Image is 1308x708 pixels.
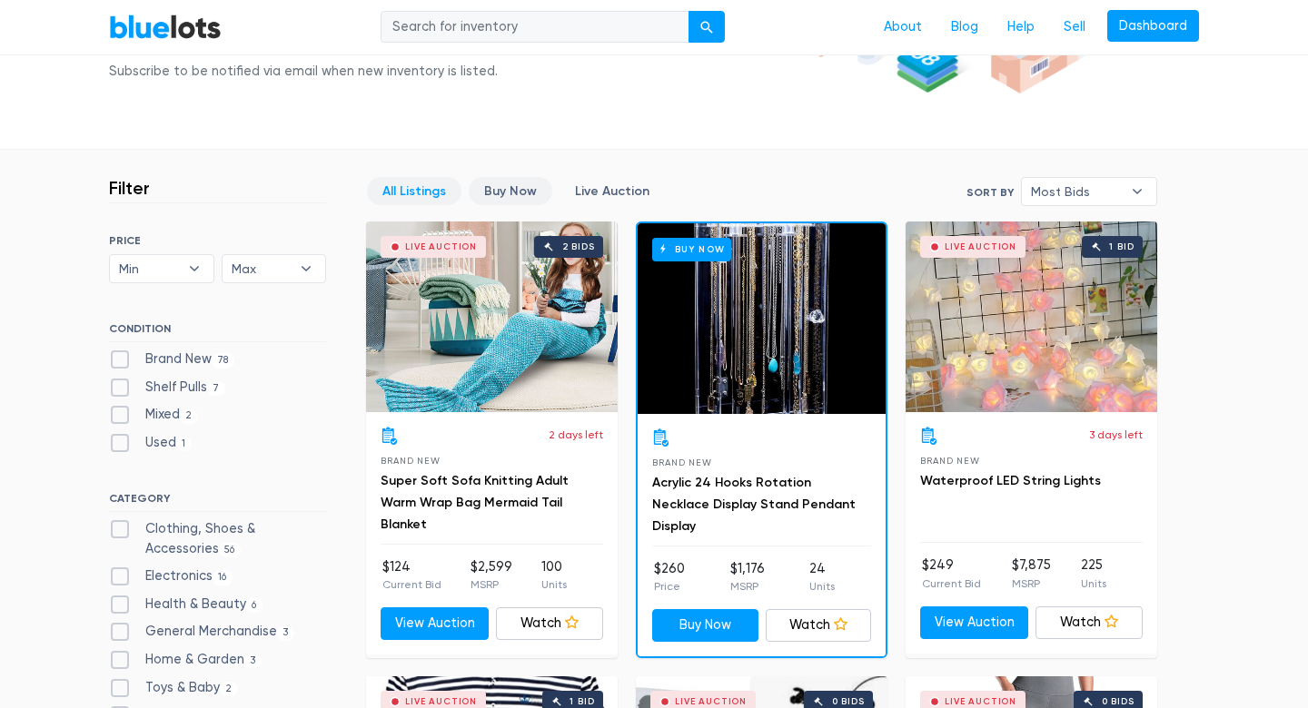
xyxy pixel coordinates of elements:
a: Buy Now [638,223,886,414]
span: 56 [219,543,241,557]
a: About [869,10,936,44]
a: Live Auction 2 bids [366,221,618,412]
span: 3 [277,626,294,641]
div: 1 bid [570,697,594,706]
a: Buy Now [469,177,552,205]
label: Shelf Pulls [109,378,225,398]
li: 225 [1081,556,1106,592]
div: 0 bids [832,697,865,706]
li: $2,599 [471,557,512,594]
span: 1 [176,437,192,451]
h6: CONDITION [109,322,326,342]
span: Most Bids [1031,178,1122,205]
p: Current Bid [922,575,981,592]
label: Used [109,433,192,453]
a: Dashboard [1107,10,1199,43]
b: ▾ [287,255,325,282]
p: 2 days left [549,427,603,443]
a: Buy Now [652,609,758,642]
li: $249 [922,556,981,592]
span: 7 [207,381,225,396]
h6: PRICE [109,234,326,247]
div: Live Auction [675,697,747,706]
label: Mixed [109,405,198,425]
p: Current Bid [382,576,441,593]
span: Min [119,255,179,282]
li: $124 [382,557,441,594]
a: BlueLots [109,14,222,40]
label: Health & Beauty [109,595,263,615]
p: Price [654,578,685,595]
label: Electronics [109,566,233,586]
div: 0 bids [1102,697,1135,706]
a: Sell [1049,10,1100,44]
div: Live Auction [405,242,477,251]
li: 24 [809,559,835,595]
a: Waterproof LED String Lights [920,473,1101,488]
p: Units [541,576,567,593]
span: 16 [213,570,233,585]
a: Help [993,10,1049,44]
p: MSRP [471,576,512,593]
a: View Auction [381,607,489,640]
span: 2 [180,409,198,424]
a: View Auction [920,606,1028,639]
h6: CATEGORY [109,492,326,512]
span: Max [232,255,292,282]
div: 2 bids [562,242,595,251]
p: MSRP [730,578,765,595]
span: Brand New [381,456,440,466]
label: Toys & Baby [109,678,238,698]
a: Live Auction [560,177,665,205]
a: Blog [936,10,993,44]
a: Super Soft Sofa Knitting Adult Warm Wrap Bag Mermaid Tail Blanket [381,473,569,532]
p: 3 days left [1089,427,1143,443]
div: Subscribe to be notified via email when new inventory is listed. [109,62,503,82]
h6: Buy Now [652,238,731,261]
li: $260 [654,559,685,595]
span: Brand New [920,456,979,466]
label: Sort By [966,184,1014,201]
h3: Filter [109,177,150,199]
a: All Listings [367,177,461,205]
b: ▾ [1118,178,1156,205]
div: Live Auction [945,697,1016,706]
p: Units [1081,575,1106,592]
input: Search for inventory [381,11,689,44]
span: 78 [212,353,234,368]
li: $7,875 [1012,556,1051,592]
label: Clothing, Shoes & Accessories [109,519,326,558]
a: Live Auction 1 bid [906,221,1157,412]
li: 100 [541,557,567,594]
a: Watch [496,607,604,640]
span: Brand New [652,457,711,467]
a: Watch [1035,606,1144,639]
a: Watch [766,609,872,642]
span: 2 [220,682,238,696]
div: Live Auction [945,242,1016,251]
div: 1 bid [1109,242,1134,251]
div: Live Auction [405,697,477,706]
li: $1,176 [730,559,765,595]
label: Home & Garden [109,650,262,670]
a: Acrylic 24 Hooks Rotation Necklace Display Stand Pendant Display [652,475,856,534]
span: 3 [244,654,262,668]
p: MSRP [1012,575,1051,592]
b: ▾ [175,255,213,282]
p: Units [809,578,835,595]
label: Brand New [109,349,234,369]
span: 6 [246,598,263,613]
label: General Merchandise [109,622,294,642]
